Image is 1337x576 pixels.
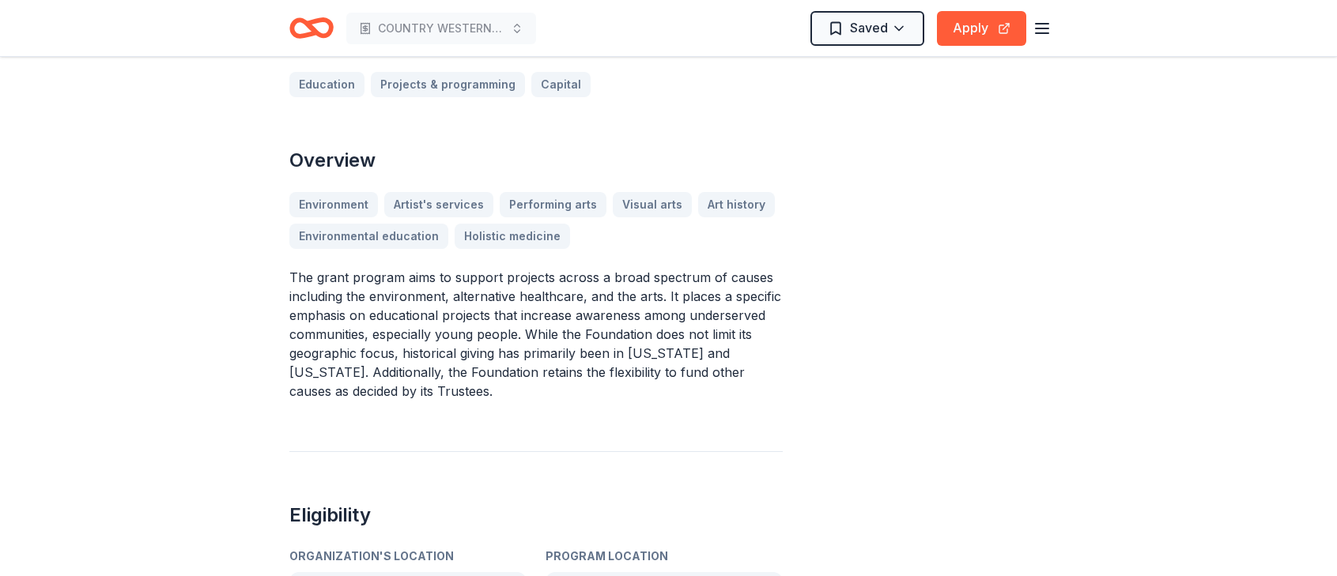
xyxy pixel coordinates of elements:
[810,11,924,46] button: Saved
[937,11,1026,46] button: Apply
[289,268,783,401] p: The grant program aims to support projects across a broad spectrum of causes including the enviro...
[546,547,783,566] div: Program Location
[850,17,888,38] span: Saved
[289,547,527,566] div: Organization's Location
[346,13,536,44] button: COUNTRY WESTERN BLUEGRASS MUSIC HALL OF FAME & MUSEUM
[531,72,591,97] a: Capital
[289,72,364,97] a: Education
[378,19,504,38] span: COUNTRY WESTERN BLUEGRASS MUSIC HALL OF FAME & MUSEUM
[289,503,783,528] h2: Eligibility
[289,9,334,47] a: Home
[289,148,783,173] h2: Overview
[371,72,525,97] a: Projects & programming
